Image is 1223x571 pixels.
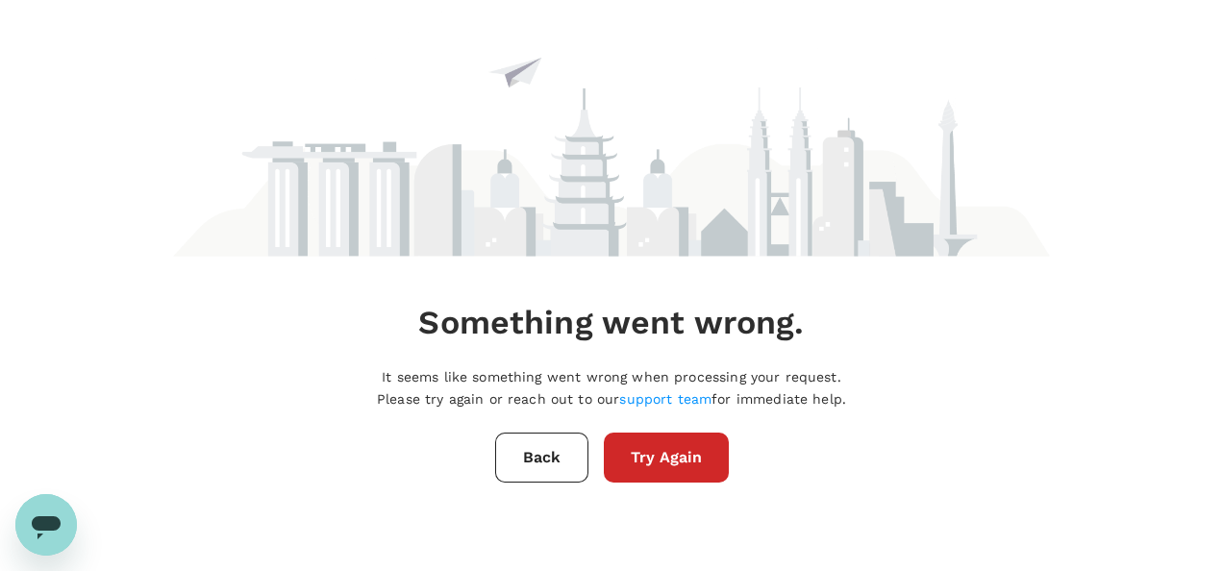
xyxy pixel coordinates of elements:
iframe: Button to launch messaging window [15,494,77,556]
button: Try Again [604,433,729,483]
p: It seems like something went wrong when processing your request. Please try again or reach out to... [377,366,846,410]
h4: Something went wrong. [418,303,804,343]
a: support team [619,391,711,407]
button: Back [495,433,588,483]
